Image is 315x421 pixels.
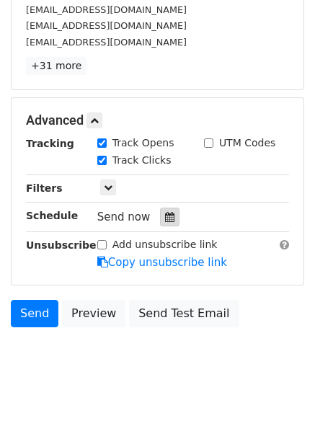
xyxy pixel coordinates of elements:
label: Track Clicks [112,153,172,168]
a: Send [11,300,58,327]
small: [EMAIL_ADDRESS][DOMAIN_NAME] [26,20,187,31]
a: +31 more [26,57,86,75]
a: Send Test Email [129,300,239,327]
strong: Unsubscribe [26,239,97,251]
span: Send now [97,211,151,223]
strong: Tracking [26,138,74,149]
label: UTM Codes [219,136,275,151]
strong: Filters [26,182,63,194]
strong: Schedule [26,210,78,221]
label: Track Opens [112,136,174,151]
small: [EMAIL_ADDRESS][DOMAIN_NAME] [26,37,187,48]
h5: Advanced [26,112,289,128]
label: Add unsubscribe link [112,237,218,252]
iframe: Chat Widget [243,352,315,421]
a: Copy unsubscribe link [97,256,227,269]
a: Preview [62,300,125,327]
small: [EMAIL_ADDRESS][DOMAIN_NAME] [26,4,187,15]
